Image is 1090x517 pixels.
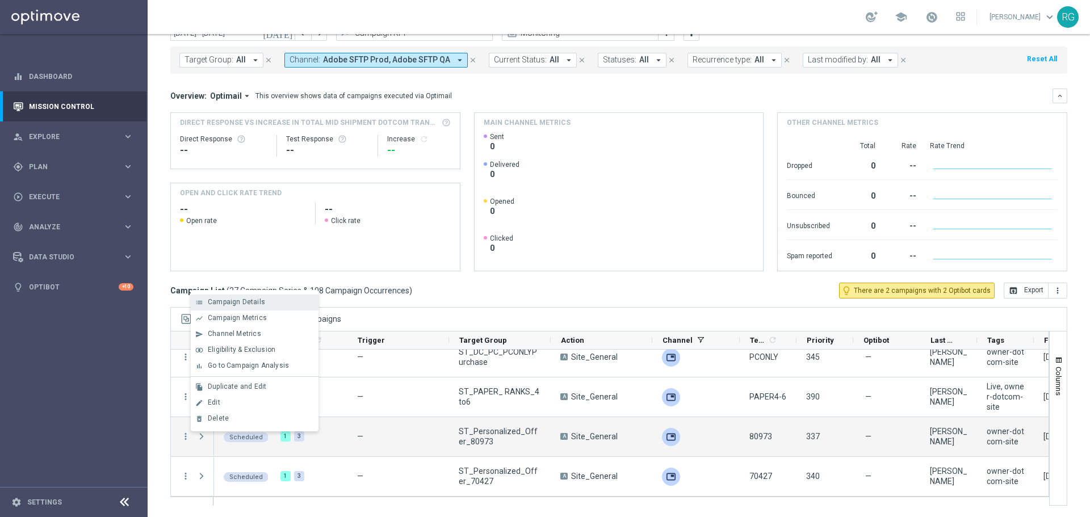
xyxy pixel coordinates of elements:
[930,336,958,344] span: Last Modified By
[749,352,778,362] span: PCONLY
[459,386,541,407] span: ST_PAPER_ RANKS_4to6
[181,352,191,362] button: more_vert
[749,392,786,402] span: PAPER4-6
[750,336,766,344] span: Templates
[865,471,871,481] span: —
[195,362,203,370] i: bar_chart
[806,472,820,481] span: 340
[250,55,261,65] i: arrow_drop_down
[687,53,782,68] button: Recurrence type: All arrow_drop_down
[803,53,898,68] button: Last modified by: All arrow_drop_down
[1004,283,1049,299] button: open_in_browser Export
[754,55,764,65] span: All
[571,392,618,402] span: Site_General
[236,55,246,65] span: All
[13,72,23,82] i: equalizer
[265,56,272,64] i: close
[469,56,477,64] i: close
[191,310,318,326] button: show_chart Campaign Metrics
[806,392,820,401] span: 390
[229,434,263,441] span: Scheduled
[564,55,574,65] i: arrow_drop_down
[571,431,618,442] span: Site_General
[13,132,23,142] i: person_search
[787,117,878,128] h4: Other channel metrics
[662,388,680,406] div: Adobe SFTP Prod
[1056,92,1064,100] i: keyboard_arrow_down
[13,61,133,91] div: Dashboard
[171,417,214,457] div: Press SPACE to deselect this row.
[12,222,134,232] button: track_changes Analyze keyboard_arrow_right
[846,216,875,234] div: 0
[1053,89,1067,103] button: keyboard_arrow_down
[180,188,282,198] h4: OPEN AND CLICK RATE TREND
[13,222,123,232] div: Analyze
[224,471,269,482] colored-tag: Scheduled
[123,161,133,172] i: keyboard_arrow_right
[195,330,203,338] i: send
[195,399,203,407] i: edit
[1043,431,1068,442] div: 07 Sep 2025, Sunday
[662,348,680,367] img: Adobe SFTP Prod
[12,132,134,141] button: person_search Explore keyboard_arrow_right
[598,53,666,68] button: Statuses: All arrow_drop_down
[807,336,834,344] span: Priority
[13,252,123,262] div: Data Studio
[895,11,907,23] span: school
[468,54,478,66] button: close
[180,134,267,144] div: Direct Response
[806,352,820,362] span: 345
[29,163,123,170] span: Plan
[930,386,967,407] div: John Bruzzese
[12,283,134,292] button: lightbulb Optibot +10
[357,352,363,362] span: —
[1057,6,1079,28] div: RG
[420,134,429,144] button: refresh
[123,191,133,202] i: keyboard_arrow_right
[484,117,571,128] h4: Main channel metrics
[123,221,133,232] i: keyboard_arrow_right
[123,251,133,262] i: keyboard_arrow_right
[899,56,907,64] i: close
[12,162,134,171] div: gps_fixed Plan keyboard_arrow_right
[29,91,133,121] a: Mission Control
[195,415,203,423] i: delete_forever
[749,431,772,442] span: 80973
[782,54,792,66] button: close
[987,426,1024,447] span: owner-dotcom-site
[227,285,229,296] span: (
[930,426,967,447] div: Nick Russo
[550,55,559,65] span: All
[1043,11,1056,23] span: keyboard_arrow_down
[987,466,1024,486] span: owner-dotcom-site
[839,283,995,299] button: lightbulb_outline There are 2 campaigns with 2 Optibot cards
[29,272,119,302] a: Optibot
[930,141,1058,150] div: Rate Trend
[865,392,871,402] span: —
[12,72,134,81] button: equalizer Dashboard
[12,192,134,201] button: play_circle_outline Execute keyboard_arrow_right
[387,134,450,144] div: Increase
[1026,53,1058,65] button: Reset All
[180,203,306,216] h2: --
[13,162,23,172] i: gps_fixed
[208,314,267,322] span: Campaign Metrics
[11,497,22,507] i: settings
[662,428,680,446] div: Adobe SFTP Prod
[284,53,468,68] button: Channel: Adobe SFTP Prod, Adobe SFTP QA arrow_drop_down
[255,91,452,101] div: This overview shows data of campaigns executed via Optimail
[13,162,123,172] div: Plan
[854,285,991,296] span: There are 2 campaigns with 2 Optibot cards
[1054,367,1063,396] span: Columns
[29,224,123,230] span: Analyze
[207,91,255,101] button: Optimail arrow_drop_down
[191,326,318,342] button: send Channel Metrics
[358,336,385,344] span: Trigger
[181,431,191,442] button: more_vert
